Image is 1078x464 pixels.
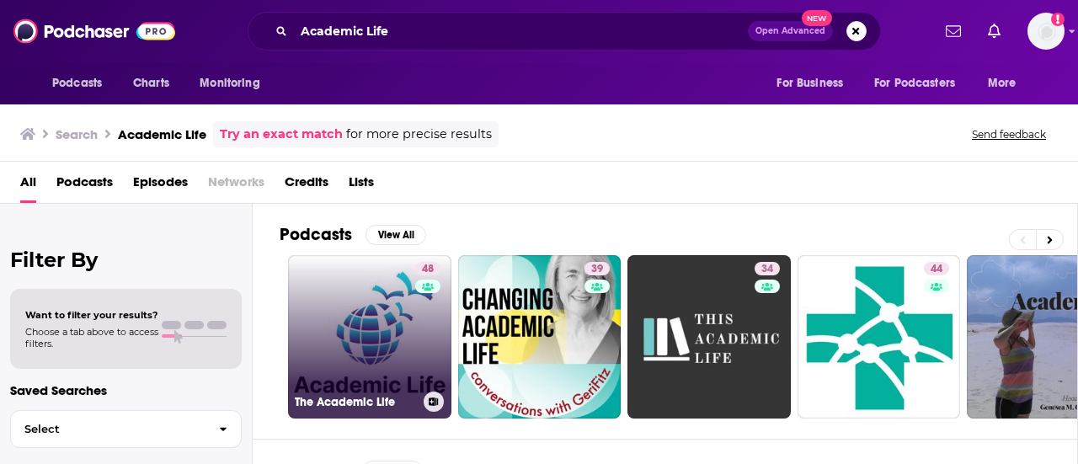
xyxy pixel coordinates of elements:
[208,168,264,203] span: Networks
[765,67,864,99] button: open menu
[25,309,158,321] span: Want to filter your results?
[798,255,961,419] a: 44
[924,262,949,275] a: 44
[285,168,328,203] a: Credits
[349,168,374,203] a: Lists
[295,395,417,409] h3: The Academic Life
[627,255,791,419] a: 34
[20,168,36,203] a: All
[967,127,1051,141] button: Send feedback
[1051,13,1065,26] svg: Add a profile image
[863,67,979,99] button: open menu
[458,255,622,419] a: 39
[133,72,169,95] span: Charts
[288,255,451,419] a: 48The Academic Life
[415,262,440,275] a: 48
[748,21,833,41] button: Open AdvancedNew
[280,224,426,245] a: PodcastsView All
[294,18,748,45] input: Search podcasts, credits, & more...
[755,262,780,275] a: 34
[981,17,1007,45] a: Show notifications dropdown
[1027,13,1065,50] span: Logged in as LBraverman
[13,15,175,47] img: Podchaser - Follow, Share and Rate Podcasts
[118,126,206,142] h3: Academic Life
[1027,13,1065,50] button: Show profile menu
[761,261,773,278] span: 34
[133,168,188,203] a: Episodes
[584,262,610,275] a: 39
[776,72,843,95] span: For Business
[591,261,603,278] span: 39
[188,67,281,99] button: open menu
[56,168,113,203] a: Podcasts
[346,125,492,144] span: for more precise results
[874,72,955,95] span: For Podcasters
[10,410,242,448] button: Select
[422,261,434,278] span: 48
[931,261,942,278] span: 44
[755,27,825,35] span: Open Advanced
[122,67,179,99] a: Charts
[200,72,259,95] span: Monitoring
[11,424,205,435] span: Select
[939,17,968,45] a: Show notifications dropdown
[976,67,1038,99] button: open menu
[40,67,124,99] button: open menu
[280,224,352,245] h2: Podcasts
[10,248,242,272] h2: Filter By
[52,72,102,95] span: Podcasts
[988,72,1017,95] span: More
[25,326,158,349] span: Choose a tab above to access filters.
[10,382,242,398] p: Saved Searches
[220,125,343,144] a: Try an exact match
[248,12,881,51] div: Search podcasts, credits, & more...
[1027,13,1065,50] img: User Profile
[56,126,98,142] h3: Search
[802,10,832,26] span: New
[366,225,426,245] button: View All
